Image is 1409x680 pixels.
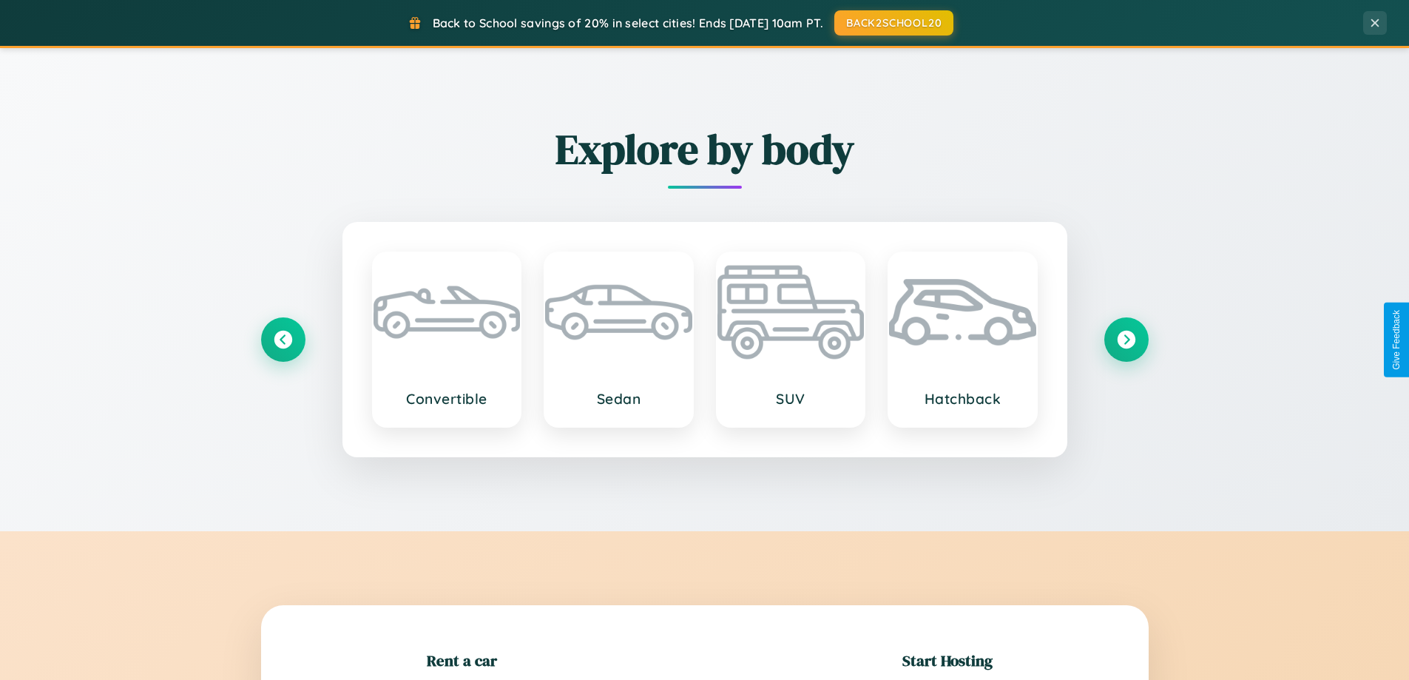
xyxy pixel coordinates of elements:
h2: Start Hosting [902,650,993,671]
h2: Explore by body [261,121,1149,178]
span: Back to School savings of 20% in select cities! Ends [DATE] 10am PT. [433,16,823,30]
h3: Sedan [560,390,678,408]
h3: Hatchback [904,390,1021,408]
h3: SUV [732,390,850,408]
div: Give Feedback [1391,310,1402,370]
button: BACK2SCHOOL20 [834,10,953,36]
h2: Rent a car [427,650,497,671]
h3: Convertible [388,390,506,408]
